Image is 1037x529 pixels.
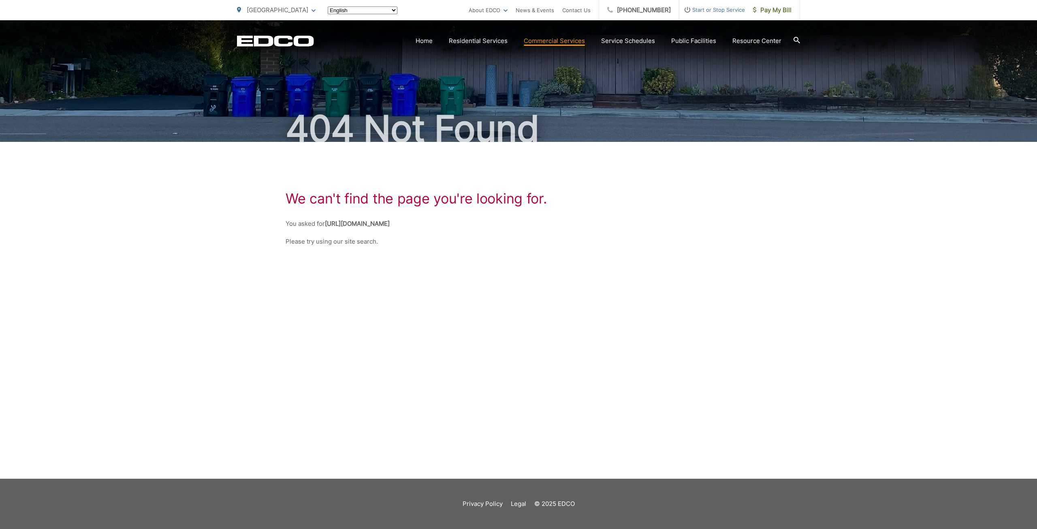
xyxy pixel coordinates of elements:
a: Home [416,36,433,46]
p: Please try using our site search. [286,237,751,246]
a: About EDCO [469,5,508,15]
span: Pay My Bill [753,5,792,15]
p: © 2025 EDCO [534,499,575,509]
a: News & Events [516,5,554,15]
a: Service Schedules [601,36,655,46]
a: Contact Us [562,5,591,15]
h2: We can't find the page you're looking for. [286,191,751,207]
select: Select a language [328,6,397,14]
a: Residential Services [449,36,508,46]
a: Public Facilities [671,36,716,46]
a: Commercial Services [524,36,585,46]
span: [GEOGRAPHIC_DATA] [247,6,308,14]
a: Legal [511,499,526,509]
p: You asked for [286,219,751,229]
h1: 404 Not Found [237,109,800,149]
a: EDCD logo. Return to the homepage. [237,35,314,47]
a: Resource Center [732,36,781,46]
a: Privacy Policy [463,499,503,509]
strong: [URL][DOMAIN_NAME] [325,220,390,227]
